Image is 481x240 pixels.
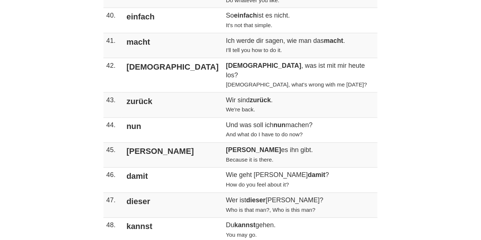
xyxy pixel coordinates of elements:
strong: [PERSON_NAME] [226,147,281,154]
strong: einfach [234,12,257,19]
td: Wer ist [PERSON_NAME]? [223,193,378,218]
td: 42. [103,58,122,93]
td: 43. [103,93,122,118]
small: It's not that simple. [226,22,272,28]
small: How do you feel about it? [226,182,289,188]
td: 40. [103,8,122,33]
small: I'll tell you how to do it. [226,47,282,53]
td: einfach [122,8,223,33]
td: 45. [103,143,122,167]
td: macht [122,33,223,58]
small: You may go. [226,232,257,238]
td: 47. [103,193,122,218]
small: Who is that man?, Who is this man? [226,207,315,213]
small: [DEMOGRAPHIC_DATA], what's wrong with me [DATE]? [226,81,367,88]
strong: damit [308,171,325,179]
td: nun [122,118,223,143]
td: 41. [103,33,122,58]
td: damit [122,168,223,193]
td: Wir sind . [223,93,378,118]
small: And what do I have to do now? [226,132,303,138]
td: Wie geht [PERSON_NAME] ? [223,168,378,193]
td: So ist es nicht. [223,8,378,33]
td: zurück [122,93,223,118]
strong: kannst [234,222,255,229]
td: [DEMOGRAPHIC_DATA] [122,58,223,93]
strong: nun [273,122,285,129]
td: es ihn gibt. [223,143,378,167]
strong: [DEMOGRAPHIC_DATA] [226,62,301,69]
td: Und was soll ich machen? [223,118,378,143]
strong: zurück [250,96,271,104]
td: 46. [103,168,122,193]
td: Ich werde dir sagen, wie man das . [223,33,378,58]
td: , was ist mit mir heute los? [223,58,378,93]
td: dieser [122,193,223,218]
td: 44. [103,118,122,143]
td: [PERSON_NAME] [122,143,223,167]
small: We're back. [226,107,255,113]
strong: macht [324,37,343,44]
small: Because it is there. [226,157,273,163]
strong: dieser [246,197,266,204]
